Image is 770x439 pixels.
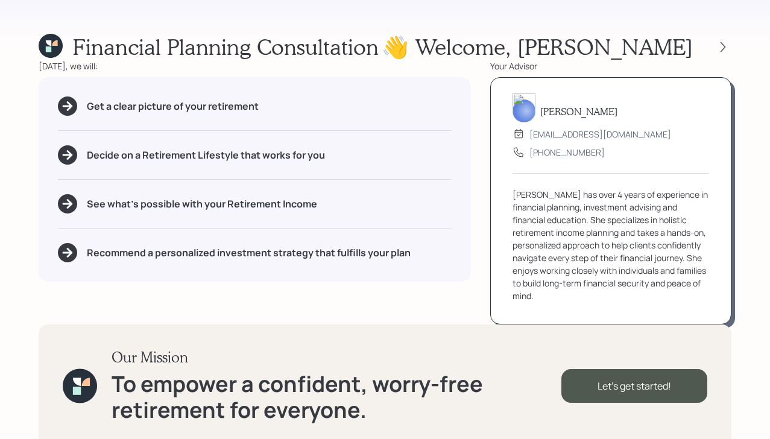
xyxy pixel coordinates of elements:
[72,34,379,60] h1: Financial Planning Consultation
[382,34,693,60] h1: 👋 Welcome , [PERSON_NAME]
[87,101,259,112] h5: Get a clear picture of your retirement
[87,198,317,210] h5: See what's possible with your Retirement Income
[561,369,707,403] div: Let's get started!
[513,93,535,122] img: aleksandra-headshot.png
[540,106,617,117] h5: [PERSON_NAME]
[513,188,709,302] div: [PERSON_NAME] has over 4 years of experience in financial planning, investment advising and finan...
[87,247,411,259] h5: Recommend a personalized investment strategy that fulfills your plan
[87,150,325,161] h5: Decide on a Retirement Lifestyle that works for you
[529,128,671,141] div: [EMAIL_ADDRESS][DOMAIN_NAME]
[39,60,471,72] div: [DATE], we will:
[490,60,731,72] div: Your Advisor
[529,146,605,159] div: [PHONE_NUMBER]
[112,349,561,366] h3: Our Mission
[112,371,561,423] h1: To empower a confident, worry-free retirement for everyone.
